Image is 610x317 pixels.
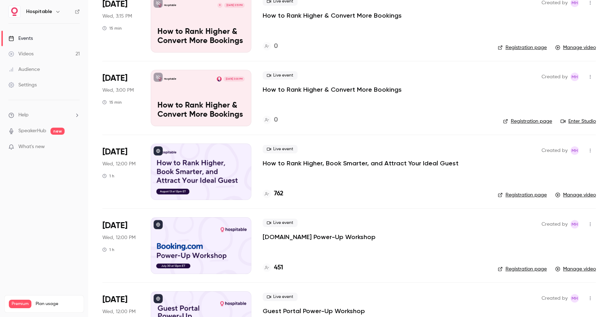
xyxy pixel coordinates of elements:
[102,70,139,126] div: Aug 13 Wed, 3:00 PM (America/Toronto)
[561,118,596,125] a: Enter Studio
[9,6,20,17] img: Hospitable
[263,263,283,273] a: 451
[102,25,122,31] div: 15 min
[223,77,244,81] span: [DATE] 3:00 PM
[164,4,177,7] p: Hospitable
[572,220,578,228] span: MH
[18,143,45,151] span: What's new
[542,73,568,81] span: Created by
[263,115,278,125] a: 0
[36,301,79,307] span: Plan usage
[263,42,278,51] a: 0
[102,160,136,167] span: Wed, 12:00 PM
[102,13,132,20] span: Wed, 3:15 PM
[570,73,579,81] span: Marketing Hospitable
[9,300,31,308] span: Premium
[570,146,579,155] span: Miles Hobson
[274,263,283,273] h4: 451
[151,70,251,126] a: How to Rank Higher & Convert More BookingsHospitableDerek Jones[DATE] 3:00 PMHow to Rank Higher &...
[8,111,80,119] li: help-dropdown-opener
[26,8,52,15] h6: Hospitable
[263,189,283,199] a: 762
[263,233,376,241] a: [DOMAIN_NAME] Power-Up Workshop
[555,266,596,273] a: Manage video
[8,81,37,89] div: Settings
[102,247,114,252] div: 1 h
[18,127,46,135] a: SpeakerHub
[263,307,365,315] a: Guest Portal Power-Up Workshop
[102,73,127,84] span: [DATE]
[102,146,127,158] span: [DATE]
[263,85,402,94] a: How to Rank Higher & Convert More Bookings
[572,146,578,155] span: MH
[102,220,127,231] span: [DATE]
[224,3,244,8] span: [DATE] 3:15 PM
[263,71,298,80] span: Live event
[555,191,596,199] a: Manage video
[263,293,298,301] span: Live event
[102,87,134,94] span: Wed, 3:00 PM
[263,145,298,153] span: Live event
[263,11,402,20] a: How to Rank Higher & Convert More Bookings
[572,294,578,303] span: MH
[217,77,222,81] img: Derek Jones
[102,217,139,274] div: Jul 30 Wed, 12:00 PM (America/Toronto)
[570,294,579,303] span: Miles Hobson
[274,42,278,51] h4: 0
[570,220,579,228] span: Miles Hobson
[542,220,568,228] span: Created by
[274,115,278,125] h4: 0
[498,44,547,51] a: Registration page
[274,189,283,199] h4: 762
[50,128,65,135] span: new
[555,44,596,51] a: Manage video
[263,159,459,167] a: How to Rank Higher, Book Smarter, and Attract Your Ideal Guest
[8,66,40,73] div: Audience
[8,50,34,57] div: Videos
[102,294,127,305] span: [DATE]
[157,101,245,120] p: How to Rank Higher & Convert More Bookings
[217,2,223,8] div: D
[8,35,33,42] div: Events
[498,266,547,273] a: Registration page
[572,73,578,81] span: MH
[503,118,552,125] a: Registration page
[102,308,136,315] span: Wed, 12:00 PM
[542,146,568,155] span: Created by
[18,111,29,119] span: Help
[71,144,80,150] iframe: Noticeable Trigger
[164,77,177,81] p: Hospitable
[102,173,114,179] div: 1 h
[102,99,122,105] div: 15 min
[263,219,298,227] span: Live event
[102,234,136,241] span: Wed, 12:00 PM
[542,294,568,303] span: Created by
[102,144,139,200] div: Aug 13 Wed, 12:00 PM (America/Toronto)
[157,28,245,46] p: How to Rank Higher & Convert More Bookings
[498,191,547,199] a: Registration page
